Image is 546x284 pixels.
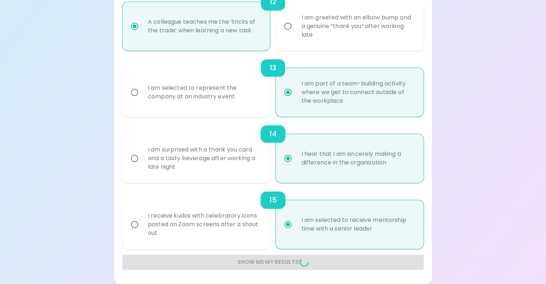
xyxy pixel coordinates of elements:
[295,207,420,242] div: I am selected to receive mentorship time with a senior leader
[142,137,266,180] div: I am surprised with a thank you card and a tasty beverage after working a late night
[122,117,424,183] div: choice-group-check
[295,141,420,176] div: I hear that I am sincerely making a difference in the organization
[269,128,276,140] h6: 14
[122,183,424,249] div: choice-group-check
[122,51,424,117] div: choice-group-check
[142,203,266,246] div: I receive kudos with celebratory icons posted on Zoom screens after a shout out
[269,194,276,206] h6: 15
[295,71,420,114] div: I am part of a team-building activity where we get to connect outside of the workplace
[270,62,276,74] h6: 13
[142,9,266,43] div: A colleague teaches me the ‘tricks of the trade’ when learning a new task
[142,75,266,110] div: I am selected to represent the company at an industry event
[295,5,420,48] div: I am greeted with an elbow bump and a genuine “thank you” after working late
